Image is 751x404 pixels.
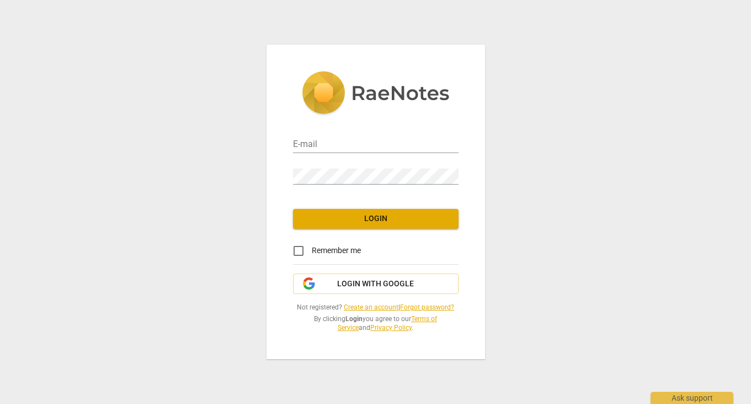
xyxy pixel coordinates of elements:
[293,303,459,312] span: Not registered? |
[651,392,733,404] div: Ask support
[293,274,459,295] button: Login with Google
[293,314,459,333] span: By clicking you agree to our and .
[345,315,363,323] b: Login
[302,213,450,224] span: Login
[344,303,398,311] a: Create an account
[293,209,459,229] button: Login
[370,324,412,332] a: Privacy Policy
[312,245,361,256] span: Remember me
[400,303,454,311] a: Forgot password?
[302,71,450,117] img: 5ac2273c67554f335776073100b6d88f.svg
[337,279,414,290] span: Login with Google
